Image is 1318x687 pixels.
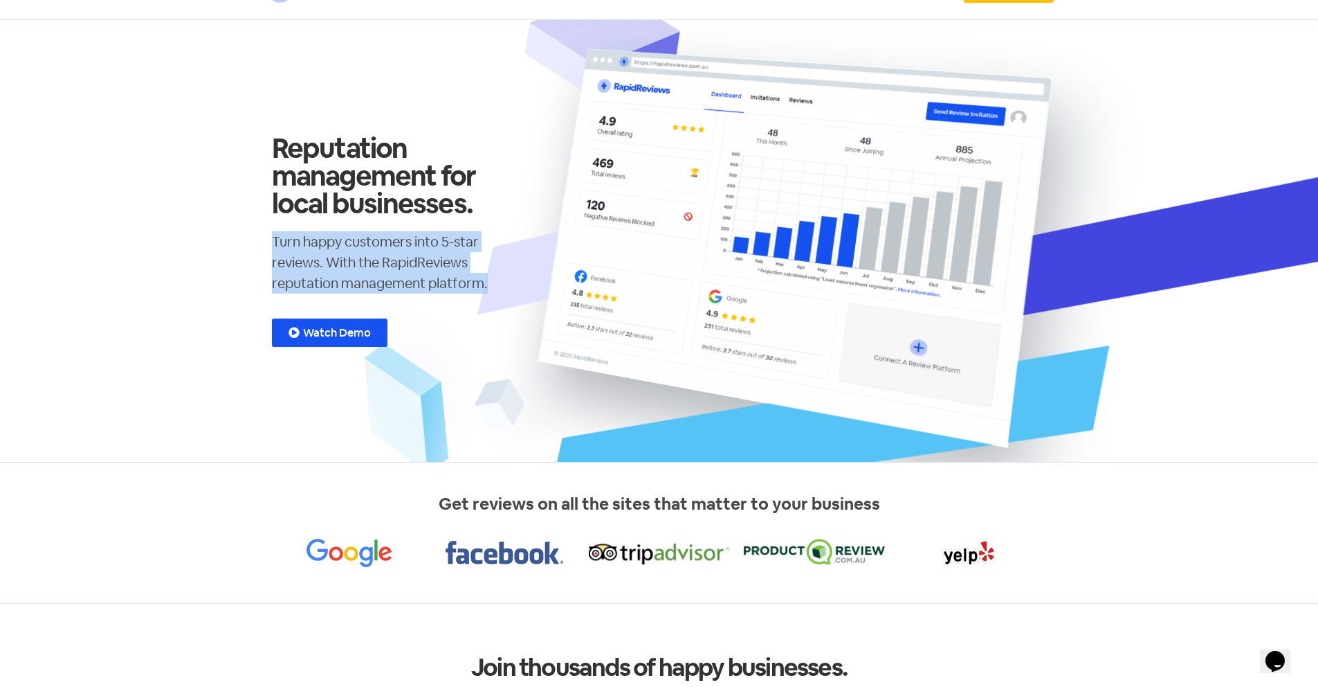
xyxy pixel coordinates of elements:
iframe: chat widget [1260,632,1304,673]
p: Get reviews on all the sites that matter to your business [272,492,1047,517]
span: Watch Demo [303,328,371,339]
h1: Reputation management for local businesses. [272,134,521,217]
h2: Join thousands of happy businesses. [272,655,1047,679]
p: Turn happy customers into 5-star reviews. With the RapidReviews reputation management platform. [272,231,521,294]
a: Watch Demo [272,319,387,347]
